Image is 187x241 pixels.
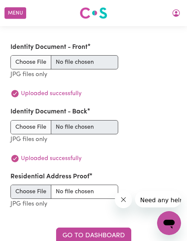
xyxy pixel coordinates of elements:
[10,201,47,207] small: JPG files only
[10,71,47,78] small: JPG files only
[135,191,181,207] iframe: Message from company
[5,6,52,13] span: Need any help?
[10,107,87,117] label: Identity Document - Back
[168,7,184,19] button: My Account
[21,154,82,163] span: Uploaded successfully
[4,7,26,19] button: Menu
[10,172,89,182] label: Residential Address Proof
[10,136,47,143] small: JPG files only
[10,43,88,52] label: Identity Document - Front
[115,191,132,208] iframe: Close message
[157,211,181,235] iframe: Button to launch messaging window
[21,89,82,98] span: Uploaded successfully
[80,4,107,22] a: Careseekers logo
[80,6,107,20] img: Careseekers logo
